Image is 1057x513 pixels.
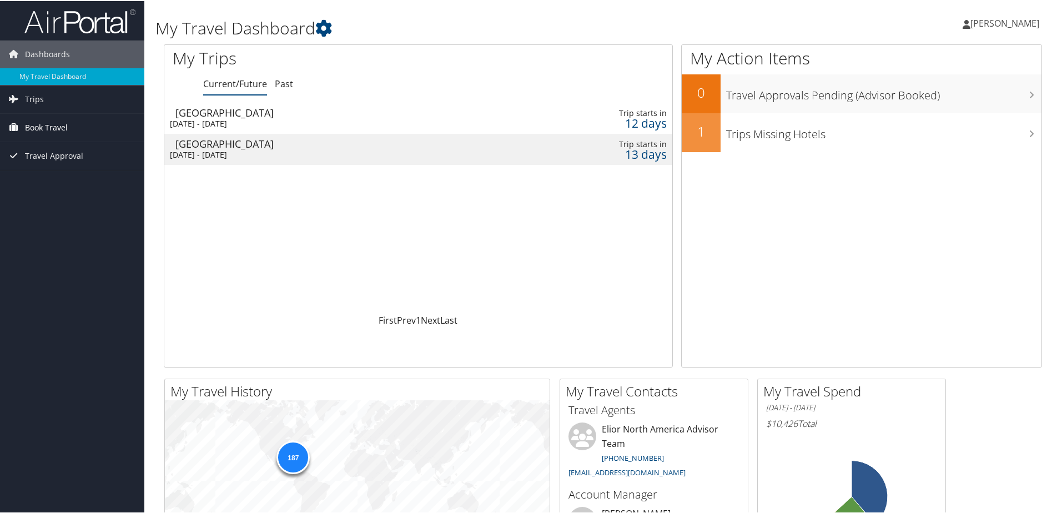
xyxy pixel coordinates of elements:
h3: Travel Approvals Pending (Advisor Booked) [726,81,1041,102]
a: Past [275,77,293,89]
span: [PERSON_NAME] [970,16,1039,28]
a: [PHONE_NUMBER] [602,452,664,462]
a: Last [440,313,457,325]
a: Prev [397,313,416,325]
div: Trip starts in [557,138,667,148]
h3: Travel Agents [568,401,739,417]
div: [GEOGRAPHIC_DATA] [175,138,497,148]
h2: 1 [682,121,721,140]
div: [DATE] - [DATE] [170,118,492,128]
h1: My Action Items [682,46,1041,69]
h2: My Travel Contacts [566,381,748,400]
div: [GEOGRAPHIC_DATA] [175,107,497,117]
div: Trip starts in [557,107,667,117]
a: [EMAIL_ADDRESS][DOMAIN_NAME] [568,466,686,476]
div: 187 [276,440,310,473]
h1: My Trips [173,46,452,69]
h3: Account Manager [568,486,739,501]
a: [PERSON_NAME] [963,6,1050,39]
div: 13 days [557,148,667,158]
a: Current/Future [203,77,267,89]
h6: [DATE] - [DATE] [766,401,937,412]
div: 12 days [557,117,667,127]
h2: 0 [682,82,721,101]
div: [DATE] - [DATE] [170,149,492,159]
h6: Total [766,416,937,429]
span: Book Travel [25,113,68,140]
a: First [379,313,397,325]
span: Trips [25,84,44,112]
h2: My Travel History [170,381,550,400]
a: Next [421,313,440,325]
a: 1Trips Missing Hotels [682,112,1041,151]
li: Elior North America Advisor Team [563,421,745,481]
span: $10,426 [766,416,798,429]
h1: My Travel Dashboard [155,16,752,39]
span: Dashboards [25,39,70,67]
img: airportal-logo.png [24,7,135,33]
span: Travel Approval [25,141,83,169]
h2: My Travel Spend [763,381,945,400]
a: 0Travel Approvals Pending (Advisor Booked) [682,73,1041,112]
h3: Trips Missing Hotels [726,120,1041,141]
a: 1 [416,313,421,325]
